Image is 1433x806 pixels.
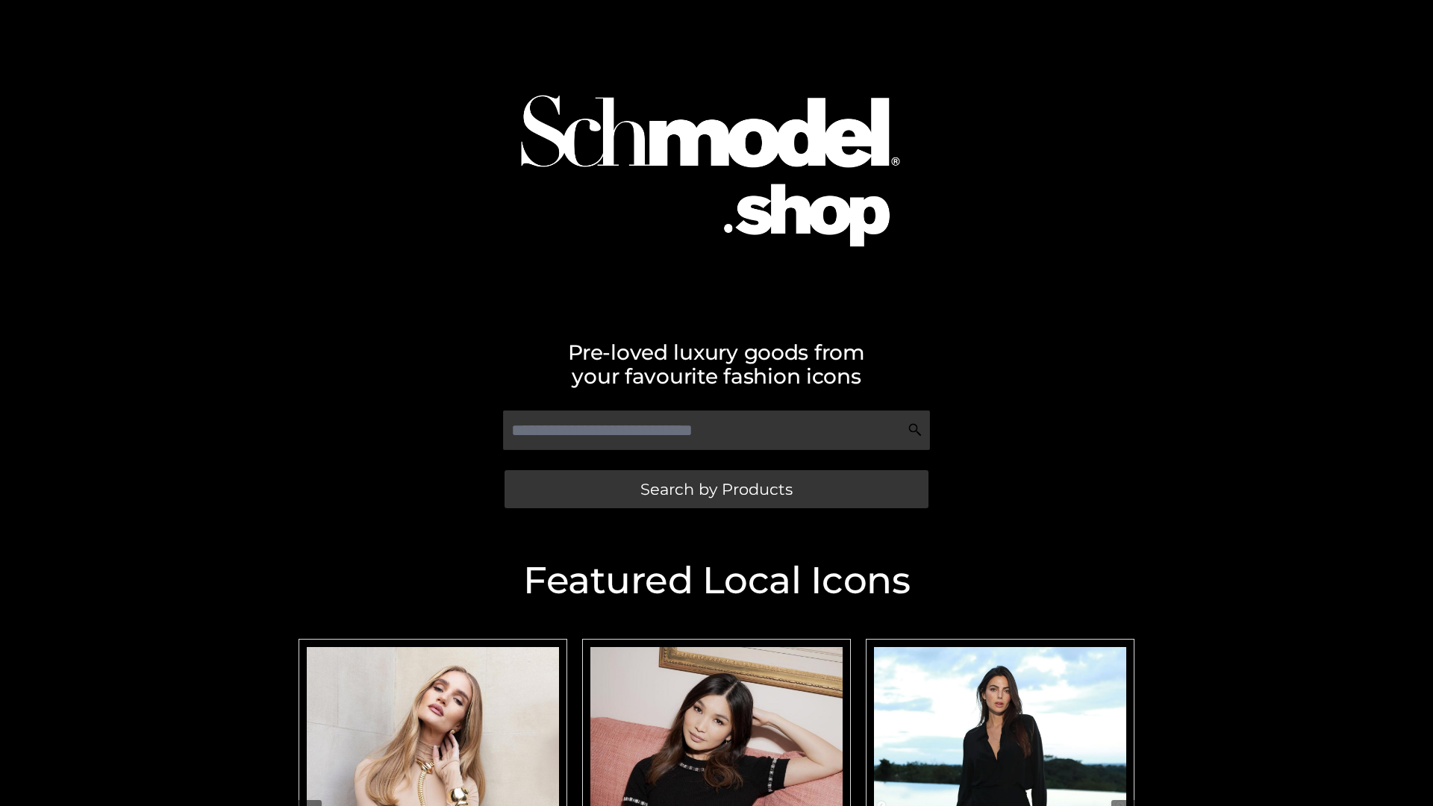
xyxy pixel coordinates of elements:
h2: Featured Local Icons​ [291,562,1142,599]
img: Search Icon [908,422,922,437]
a: Search by Products [505,470,928,508]
h2: Pre-loved luxury goods from your favourite fashion icons [291,340,1142,388]
span: Search by Products [640,481,793,497]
